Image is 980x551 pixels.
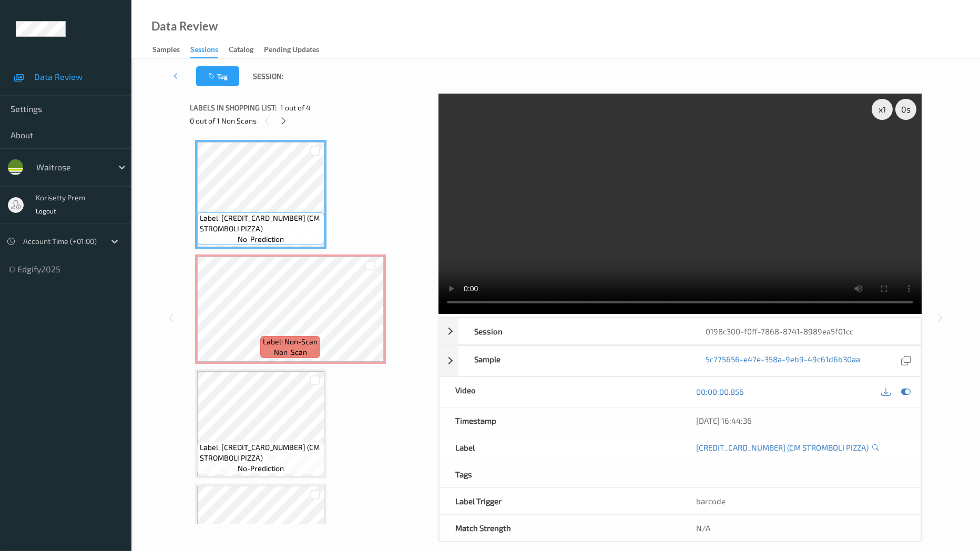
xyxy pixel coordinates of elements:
[706,354,860,368] a: 5c775656-e47e-358a-9eb9-49c61d6b30aa
[439,318,921,345] div: Session0198c300-f0ff-7868-8741-8989ea5f01cc
[440,434,680,461] div: Label
[439,345,921,376] div: Sample5c775656-e47e-358a-9eb9-49c61d6b30aa
[151,21,218,32] div: Data Review
[696,415,905,426] div: [DATE] 16:44:36
[229,44,253,57] div: Catalog
[190,103,277,113] span: Labels in shopping list:
[200,213,322,234] span: Label: [CREDIT_CARD_NUMBER] (CM STROMBOLI PIZZA)
[264,43,330,57] a: Pending Updates
[696,386,744,397] a: 00:00:00.856
[458,346,690,376] div: Sample
[440,377,680,407] div: Video
[263,336,318,347] span: Label: Non-Scan
[264,44,319,57] div: Pending Updates
[440,407,680,434] div: Timestamp
[196,66,239,86] button: Tag
[680,515,921,541] div: N/A
[690,318,921,344] div: 0198c300-f0ff-7868-8741-8989ea5f01cc
[440,461,680,487] div: Tags
[229,43,264,57] a: Catalog
[280,103,311,113] span: 1 out of 4
[274,347,307,358] span: non-scan
[190,43,229,58] a: Sessions
[253,71,283,81] span: Session:
[440,515,680,541] div: Match Strength
[458,318,690,344] div: Session
[872,99,893,120] div: x 1
[440,488,680,514] div: Label Trigger
[200,442,322,463] span: Label: [CREDIT_CARD_NUMBER] (CM STROMBOLI PIZZA)
[190,44,218,58] div: Sessions
[696,442,869,453] a: [CREDIT_CARD_NUMBER] (CM STROMBOLI PIZZA)
[190,114,432,127] div: 0 out of 1 Non Scans
[238,463,284,474] span: no-prediction
[152,44,180,57] div: Samples
[895,99,916,120] div: 0 s
[680,488,921,514] div: barcode
[238,234,284,244] span: no-prediction
[152,43,190,57] a: Samples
